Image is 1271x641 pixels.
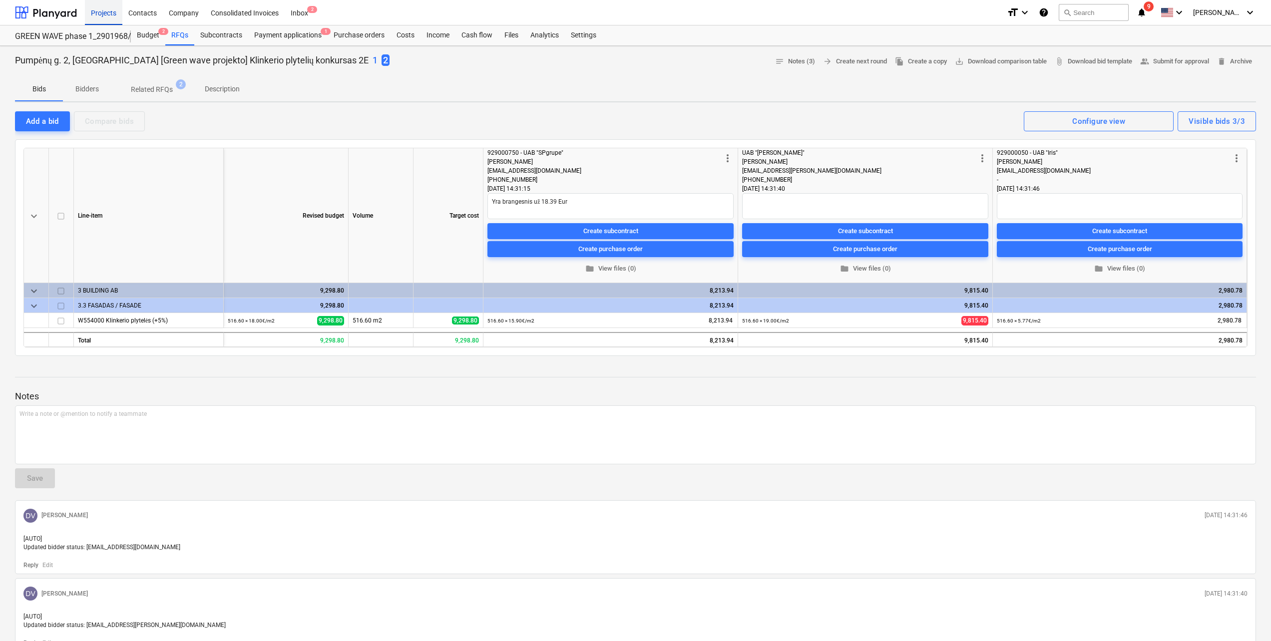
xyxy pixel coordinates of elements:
button: Archive [1213,54,1256,69]
div: 3 BUILDING AB [78,283,219,298]
span: more_vert [976,152,988,164]
div: Create purchase order [833,243,897,255]
div: W554000 Klinkerio plytelės (+5%) [78,313,219,327]
a: Purchase orders [328,25,391,45]
iframe: Chat Widget [1221,593,1271,641]
span: 1 [321,28,331,35]
div: Line-item [74,148,224,283]
a: Analytics [524,25,565,45]
p: Edit [42,561,53,570]
span: Notes (3) [775,56,815,67]
button: Add a bid [15,111,70,131]
i: notifications [1137,6,1147,18]
div: [DATE] 14:31:40 [742,184,988,193]
div: Create subcontract [1092,225,1147,237]
div: 9,298.80 [414,332,483,347]
div: UAB "[PERSON_NAME]" [742,148,976,157]
span: folder [840,264,849,273]
div: 2,980.78 [997,298,1243,313]
span: attach_file [1055,57,1064,66]
span: keyboard_arrow_down [28,210,40,222]
span: keyboard_arrow_down [28,285,40,297]
span: delete [1217,57,1226,66]
div: [PERSON_NAME] [997,157,1231,166]
span: more_vert [722,152,734,164]
div: Costs [391,25,421,45]
span: Create a copy [895,56,947,67]
button: View files (0) [742,261,988,277]
p: [DATE] 14:31:40 [1205,590,1248,598]
div: Volume [349,148,414,283]
div: 2,980.78 [997,283,1243,298]
span: folder [585,264,594,273]
div: - [997,175,1231,184]
p: Related RFQs [131,84,173,95]
span: [EMAIL_ADDRESS][DOMAIN_NAME] [997,167,1091,174]
a: Files [498,25,524,45]
i: keyboard_arrow_down [1173,6,1185,18]
button: 1 [373,54,378,67]
span: View files (0) [491,263,730,275]
span: notes [775,57,784,66]
button: View files (0) [997,261,1243,277]
span: Archive [1217,56,1252,67]
p: [PERSON_NAME] [41,511,88,520]
span: people_alt [1140,57,1149,66]
div: 8,213.94 [483,332,738,347]
a: Settings [565,25,602,45]
a: Download bid template [1051,54,1136,69]
span: 9,298.80 [452,317,479,324]
div: Add a bid [26,115,59,128]
div: Target cost [414,148,483,283]
a: Subcontracts [194,25,248,45]
div: Create purchase order [1088,243,1152,255]
button: View files (0) [487,261,734,277]
a: Budget2 [131,25,165,45]
a: Income [421,25,455,45]
button: Create purchase order [742,241,988,257]
div: 9,815.40 [742,298,988,313]
div: Total [74,332,224,347]
div: 929000750 - UAB "SPgrupe" [487,148,722,157]
div: [DATE] 14:31:46 [997,184,1243,193]
a: RFQs [165,25,194,45]
div: Configure view [1072,115,1125,128]
button: Create purchase order [997,241,1243,257]
button: Notes (3) [771,54,819,69]
p: 1 [373,54,378,66]
span: Download bid template [1055,56,1132,67]
div: [PERSON_NAME] [742,157,976,166]
button: Create a copy [891,54,951,69]
a: Payment applications1 [248,25,328,45]
i: keyboard_arrow_down [1244,6,1256,18]
div: 9,298.80 [228,283,344,298]
p: Description [205,84,240,94]
span: DV [25,590,35,598]
span: [EMAIL_ADDRESS][DOMAIN_NAME] [487,167,581,174]
div: 8,213.94 [487,298,734,313]
p: [DATE] 14:31:46 [1205,511,1248,520]
div: 9,298.80 [228,298,344,313]
button: Search [1059,4,1129,21]
span: View files (0) [1001,263,1239,275]
p: Notes [15,390,1256,402]
span: 9 [1144,1,1154,11]
span: Create next round [823,56,887,67]
textarea: Yra brangesnis už 18.39 Eur [487,193,734,219]
div: 2,980.78 [993,332,1247,347]
span: search [1063,8,1071,16]
div: [PHONE_NUMBER] [487,175,722,184]
div: Dovydas Vaicius [23,509,37,523]
span: save_alt [955,57,964,66]
div: 9,815.40 [738,332,993,347]
span: 2 [176,79,186,89]
span: 8,213.94 [708,317,734,325]
span: [PERSON_NAME][DEMOGRAPHIC_DATA] [1193,8,1243,16]
div: Cash flow [455,25,498,45]
span: 9,298.80 [317,316,344,325]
